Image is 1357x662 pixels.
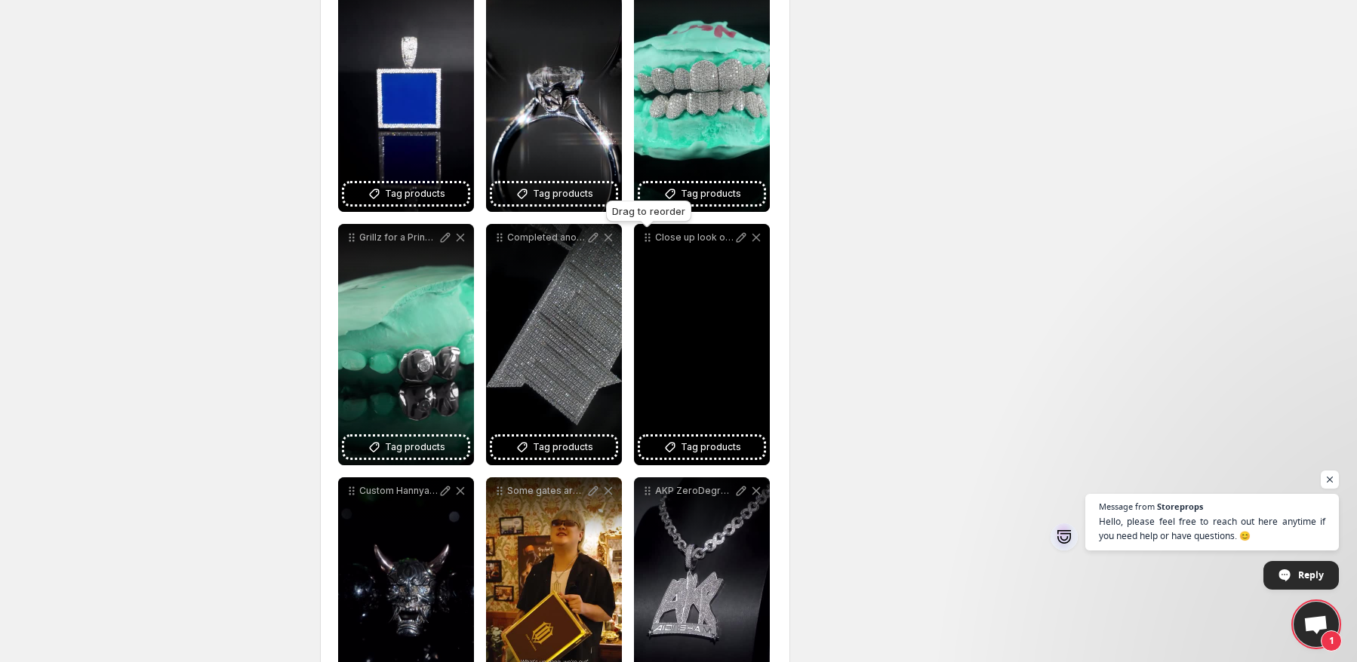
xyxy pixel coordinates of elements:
div: Grillz for a Princess zerodegreesjewelry thebestinthegame hiphopjewelry hiphopgrillzTag products [338,224,474,465]
span: Hello, please feel free to reach out here anytime if you need help or have questions. 😊 [1099,514,1325,543]
span: Tag products [533,440,593,455]
span: Storeprops [1157,502,1203,510]
span: Tag products [385,186,445,201]
button: Tag products [640,437,764,458]
div: Close up look on Zaxs piece zerodegreesjewelry thebestinthegame hiphopjewelry notjusthiphopjewelr... [634,224,770,465]
span: 1 [1321,630,1342,651]
span: Message from [1099,502,1155,510]
button: Tag products [344,183,468,204]
div: Completed another 2 piece jewelry for a client from [GEOGRAPHIC_DATA] zerodegreesjewelry thebesti... [486,224,622,465]
p: Custom Hannya Mask bead Bracelet zerodegreesjewelry bestinthegame customjewelry [359,485,438,497]
p: AKP ZeroDegreesJewelry BestInTheGame AidiIsham CustomJewelry [655,485,734,497]
span: Reply [1298,562,1324,588]
button: Tag products [640,183,764,204]
p: Grillz for a Princess zerodegreesjewelry thebestinthegame hiphopjewelry hiphopgrillz [359,231,438,244]
span: Tag products [385,440,445,455]
p: Some gates are meant to stay closed But this one It watches [507,485,586,497]
span: Tag products [533,186,593,201]
button: Tag products [344,437,468,458]
a: Open chat [1294,602,1339,647]
p: Completed another 2 piece jewelry for a client from [GEOGRAPHIC_DATA] zerodegreesjewelry thebesti... [507,231,586,244]
span: Tag products [681,186,741,201]
span: Tag products [681,440,741,455]
button: Tag products [492,437,616,458]
button: Tag products [492,183,616,204]
p: Close up look on Zaxs piece zerodegreesjewelry thebestinthegame hiphopjewelry notjusthiphopjewelry [655,231,734,244]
